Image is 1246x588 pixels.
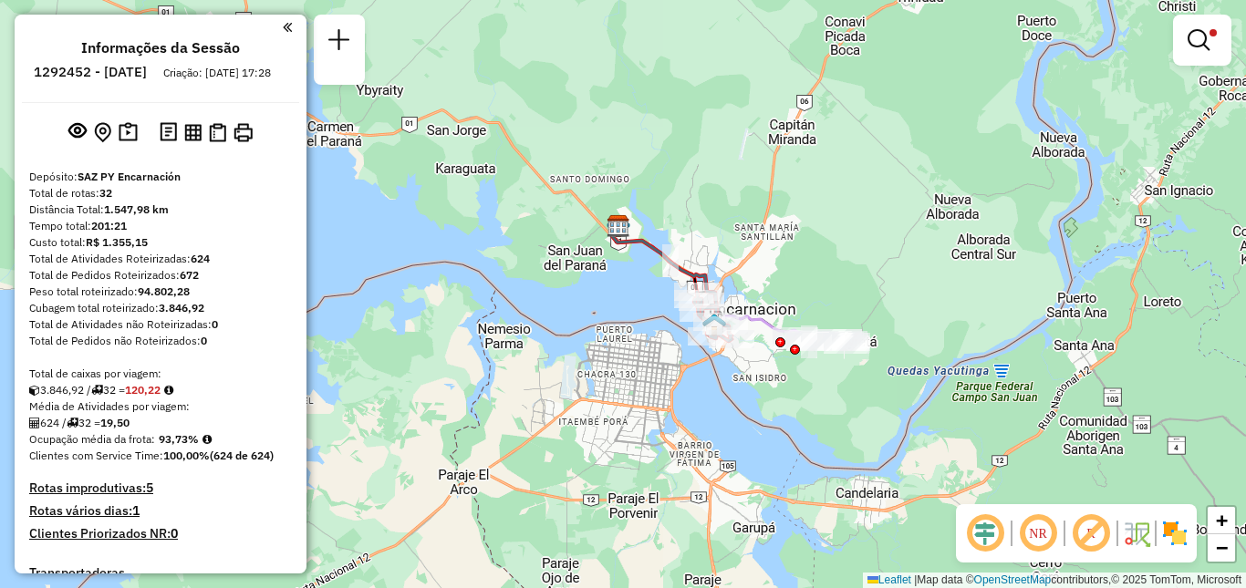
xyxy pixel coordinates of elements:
[29,218,292,234] div: Tempo total:
[78,170,181,183] strong: SAZ PY Encarnación
[1160,519,1189,548] img: Exibir/Ocultar setores
[1216,536,1228,559] span: −
[29,480,292,496] h4: Rotas improdutivas:
[29,300,292,316] div: Cubagem total roteirizado:
[1069,511,1113,555] span: Exibir rótulo
[115,119,141,147] button: Painel de Sugestão
[90,119,115,147] button: Centralizar mapa no depósito ou ponto de apoio
[180,268,199,282] strong: 672
[1208,534,1235,562] a: Zoom out
[29,398,292,415] div: Média de Atividades por viagem:
[963,511,1007,555] span: Ocultar deslocamento
[100,416,130,429] strong: 19,50
[159,432,199,446] strong: 93,73%
[29,565,292,581] h4: Transportadoras
[1216,509,1228,531] span: +
[29,432,155,446] span: Ocupação média da frota:
[29,284,292,300] div: Peso total roteirizado:
[29,418,40,428] i: Total de Atividades
[201,334,207,347] strong: 0
[863,573,1246,588] div: Map data © contributors,© 2025 TomTom, Microsoft
[191,252,210,265] strong: 624
[29,169,292,185] div: Depósito:
[99,186,112,200] strong: 32
[29,234,292,251] div: Custo total:
[974,573,1052,586] a: OpenStreetMap
[132,502,140,519] strong: 1
[29,185,292,201] div: Total de rotas:
[29,449,163,462] span: Clientes com Service Time:
[205,119,230,146] button: Visualizar Romaneio
[29,503,292,519] h4: Rotas vários dias:
[29,415,292,431] div: 624 / 32 =
[29,251,292,267] div: Total de Atividades Roteirizadas:
[230,119,256,146] button: Imprimir Rotas
[67,418,78,428] i: Total de rotas
[914,573,917,586] span: |
[91,219,127,232] strong: 201:21
[212,317,218,331] strong: 0
[29,382,292,398] div: 3.846,92 / 32 =
[159,301,204,315] strong: 3.846,92
[91,385,103,396] i: Total de rotas
[104,202,169,216] strong: 1.547,98 km
[202,434,212,445] em: Média calculada utilizando a maior ocupação (%Peso ou %Cubagem) de cada rota da sessão. Rotas cro...
[164,385,173,396] i: Meta Caixas/viagem: 184,90 Diferença: -64,68
[1016,511,1060,555] span: Ocultar NR
[29,316,292,333] div: Total de Atividades não Roteirizadas:
[867,573,911,586] a: Leaflet
[321,22,358,63] a: Nova sessão e pesquisa
[34,64,147,80] h6: 1292452 - [DATE]
[163,449,210,462] strong: 100,00%
[1180,22,1224,58] a: Exibir filtros
[283,16,292,37] a: Clique aqui para minimizar o painel
[181,119,205,144] button: Visualizar relatório de Roteirização
[86,235,148,249] strong: R$ 1.355,15
[29,526,292,542] h4: Clientes Priorizados NR:
[29,333,292,349] div: Total de Pedidos não Roteirizados:
[81,39,240,57] h4: Informações da Sessão
[171,525,178,542] strong: 0
[1210,29,1217,36] span: Filtro Ativo
[29,201,292,218] div: Distância Total:
[607,214,630,238] img: SAZ PY Encarnación
[210,449,274,462] strong: (624 de 624)
[29,267,292,284] div: Total de Pedidos Roteirizados:
[1122,519,1151,548] img: Fluxo de ruas
[1208,507,1235,534] a: Zoom in
[156,65,278,81] div: Criação: [DATE] 17:28
[29,366,292,382] div: Total de caixas por viagem:
[146,480,153,496] strong: 5
[702,313,726,336] img: UDC ENCARNACION 2 - 302
[29,385,40,396] i: Cubagem total roteirizado
[138,284,190,298] strong: 94.802,28
[125,383,161,397] strong: 120,22
[156,119,181,147] button: Logs desbloquear sessão
[65,118,90,147] button: Exibir sessão original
